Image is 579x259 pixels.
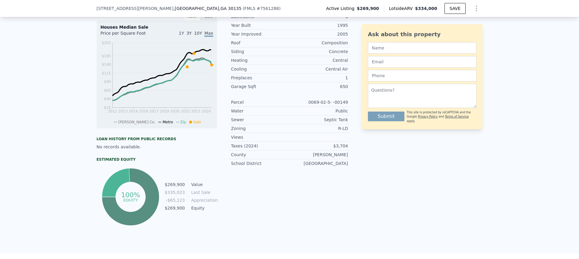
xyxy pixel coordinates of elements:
div: No records available. [96,144,217,150]
span: [STREET_ADDRESS][PERSON_NAME] [96,5,173,11]
div: Sewer [231,117,289,123]
td: Equity [190,205,217,211]
tspan: $90 [104,80,111,84]
span: FMLS [244,6,255,11]
input: Phone [368,70,476,81]
tspan: 2022 [181,109,190,113]
tspan: 100% [121,191,140,199]
td: $269,900 [164,205,185,211]
div: Garage Sqft [231,84,289,90]
tspan: 2016 [139,109,148,113]
div: Year Built [231,22,289,28]
td: $335,023 [164,189,185,196]
div: Houses Median Sale [100,24,213,30]
span: Metro [163,120,173,124]
input: Name [368,42,476,54]
div: This site is protected by reCAPTCHA and the Google and apply. [407,110,476,123]
div: Heating [231,57,289,63]
td: $269,900 [164,181,185,188]
tspan: $165 [102,54,111,58]
div: Septic Tank [289,117,348,123]
div: Loan history from public records [96,137,217,141]
div: Central [289,57,348,63]
tspan: 2020 [170,109,180,113]
div: Price per Square Foot [100,30,157,40]
span: $334,000 [415,6,437,11]
tspan: $115 [102,71,111,75]
span: 10Y [194,31,202,36]
span: Lotside ARV [389,5,415,11]
a: Privacy Policy [418,115,438,118]
tspan: 2017 [150,109,159,113]
tspan: 2019 [160,109,169,113]
div: Fireplaces [231,75,289,81]
div: 1995 [289,22,348,28]
tspan: $203 [102,41,111,45]
div: 650 [289,84,348,90]
tspan: $65 [104,88,111,93]
tspan: 2012 [108,109,117,113]
tspan: 2024 [201,109,211,113]
div: ( ) [243,5,281,11]
div: Ask about this property [368,30,476,39]
div: [PERSON_NAME] [289,152,348,158]
div: Concrete [289,49,348,55]
tspan: 2013 [118,109,128,113]
div: 0069-02-5- -00149 [289,99,348,105]
div: Siding [231,49,289,55]
div: [GEOGRAPHIC_DATA] [289,160,348,166]
div: Taxes (2024) [231,143,289,149]
div: Central Air [289,66,348,72]
span: 3Y [186,31,191,36]
td: Value [190,181,217,188]
div: 2005 [289,31,348,37]
tspan: 2023 [191,109,201,113]
div: Year Improved [231,31,289,37]
input: Email [368,56,476,68]
span: # 7561288 [257,6,279,11]
span: , [GEOGRAPHIC_DATA] [173,5,242,11]
td: Appreciation [190,197,217,204]
span: Max [204,31,213,37]
div: 1 [289,75,348,81]
div: Zoning [231,125,289,131]
div: Water [231,108,289,114]
span: Active Listing [326,5,357,11]
tspan: 2014 [129,109,138,113]
tspan: $40 [104,97,111,101]
span: , GA 30135 [219,6,242,11]
span: [PERSON_NAME] Co. [118,120,155,124]
div: Parcel [231,99,289,105]
td: Last Sale [190,189,217,196]
div: School District [231,160,289,166]
div: Composition [289,40,348,46]
div: Cooling [231,66,289,72]
div: Estimated Equity [96,157,217,162]
span: $269,900 [357,5,379,11]
button: SAVE [445,3,466,14]
button: Submit [368,112,404,121]
button: Show Options [470,2,482,14]
div: $3,704 [289,143,348,149]
td: -$65,123 [164,197,185,204]
tspan: $15 [104,106,111,110]
tspan: $140 [102,62,111,67]
div: Roof [231,40,289,46]
div: R-LD [289,125,348,131]
a: Terms of Service [445,115,469,118]
span: 1Y [179,31,184,36]
div: Views [231,134,289,140]
span: Sale [193,120,201,124]
div: County [231,152,289,158]
div: Public [289,108,348,114]
span: Zip [180,120,186,124]
tspan: equity [123,197,138,202]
